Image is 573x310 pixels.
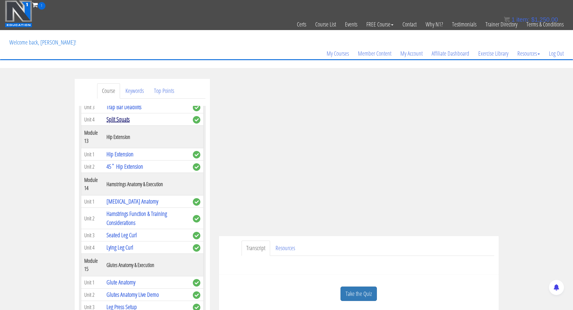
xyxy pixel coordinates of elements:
span: 1 [511,16,515,23]
a: Events [340,10,362,39]
a: Testimonials [448,10,481,39]
span: complete [193,244,200,252]
a: Resources [271,241,300,256]
span: complete [193,232,200,239]
a: Trainer Directory [481,10,522,39]
th: Glutes Anatomy & Execution [103,254,189,276]
a: Keywords [121,83,149,99]
p: Welcome back, [PERSON_NAME]! [5,30,81,54]
td: Unit 1 [81,148,103,161]
span: complete [193,291,200,299]
a: Take the Quiz [340,287,377,301]
span: complete [193,104,200,111]
a: Lying Leg Curl [106,243,133,251]
a: 1 item: $1,250.00 [504,16,558,23]
td: Unit 1 [81,276,103,289]
span: 1 [38,2,45,10]
a: Why N1? [421,10,448,39]
th: Module 15 [81,254,103,276]
a: FREE Course [362,10,398,39]
a: Member Content [353,39,396,68]
td: Unit 2 [81,161,103,173]
td: Unit 4 [81,113,103,126]
th: Module 13 [81,126,103,148]
span: complete [193,116,200,124]
td: Unit 2 [81,208,103,229]
a: Transcript [242,241,270,256]
a: Split Squats [106,115,130,123]
a: Top Points [149,83,179,99]
img: n1-education [5,0,32,27]
bdi: 1,250.00 [531,16,558,23]
td: Unit 3 [81,101,103,113]
a: Resources [513,39,544,68]
td: Unit 3 [81,229,103,241]
span: $ [531,16,534,23]
th: Module 14 [81,173,103,195]
span: complete [193,198,200,206]
a: Contact [398,10,421,39]
a: Course List [311,10,340,39]
a: [MEDICAL_DATA] Anatomy [106,197,158,205]
a: Hamstrings Function & Training Considerations [106,210,167,227]
td: Unit 1 [81,195,103,208]
a: Log Out [544,39,568,68]
a: Exercise Library [474,39,513,68]
span: complete [193,151,200,158]
a: My Account [396,39,427,68]
a: Seated Leg Curl [106,231,137,239]
a: Trap Bar Deadlifts [106,103,141,111]
img: icon11.png [504,17,510,23]
a: Glutes Anatomy Live Demo [106,290,159,299]
a: Course [97,83,120,99]
th: Hamstrings Anatomy & Execution [103,173,189,195]
a: Affiliate Dashboard [427,39,474,68]
span: complete [193,215,200,223]
td: Unit 2 [81,289,103,301]
a: My Courses [322,39,353,68]
span: complete [193,163,200,171]
a: 1 [32,1,45,9]
span: item: [516,16,529,23]
span: complete [193,279,200,287]
a: Glute Anatomy [106,278,135,286]
a: Certs [292,10,311,39]
a: Terms & Conditions [522,10,568,39]
td: Unit 4 [81,241,103,254]
a: Hip Extension [106,150,134,158]
th: Hip Extension [103,126,189,148]
a: 45˚ Hip Extension [106,162,143,170]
